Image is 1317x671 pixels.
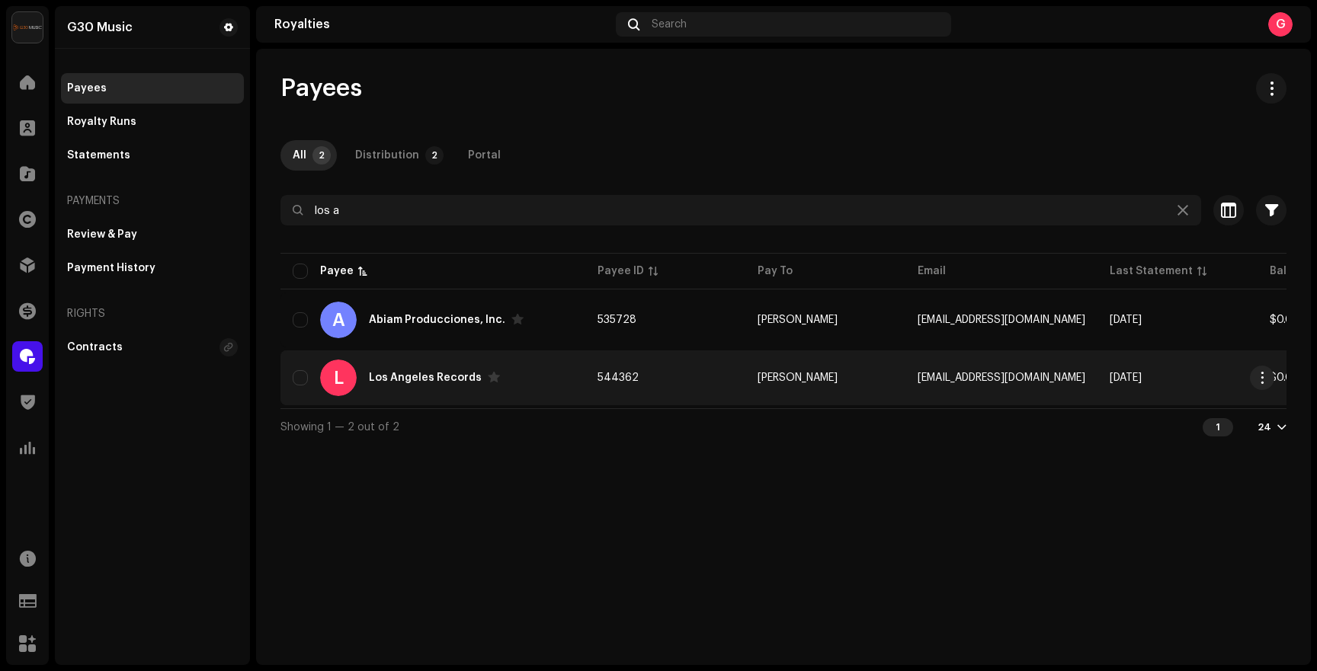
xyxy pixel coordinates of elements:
span: Payees [280,73,362,104]
div: Portal [468,140,501,171]
re-m-nav-item: Statements [61,140,244,171]
re-m-nav-item: Payment History [61,253,244,283]
re-m-nav-item: Contracts [61,332,244,363]
div: L [320,359,357,396]
input: Search [280,195,1201,225]
span: 535728 [598,315,636,325]
div: Royalties [274,18,610,30]
span: $0.00 [1270,372,1300,383]
div: A [320,302,357,338]
span: losangelesrecords999@gmail.com [918,372,1085,383]
div: G30 Music [67,21,133,34]
div: Payment History [67,262,155,274]
div: Payee [320,264,354,279]
div: Review & Pay [67,228,137,241]
div: Balance [1270,264,1314,279]
span: 544362 [598,372,639,383]
div: Los Angeles Records [369,372,482,383]
re-m-nav-item: Royalty Runs [61,107,244,137]
img: 0c83fa6b-fe7a-4d9f-997f-5ab2fec308a3 [12,12,43,43]
div: Last Statement [1110,264,1193,279]
div: Royalty Runs [67,116,136,128]
span: Sep 2025 [1110,315,1142,325]
div: All [293,140,306,171]
span: Carlos Agosto [758,315,838,325]
div: Distribution [355,140,419,171]
span: Showing 1 — 2 out of 2 [280,422,399,433]
p-badge: 2 [312,146,331,165]
span: Tanya Figueroa [758,372,838,383]
div: G [1268,12,1293,37]
re-m-nav-item: Review & Pay [61,219,244,250]
div: Payee ID [598,264,644,279]
span: Search [652,18,687,30]
span: Sep 2025 [1110,372,1142,383]
div: Statements [67,149,130,161]
re-m-nav-item: Payees [61,73,244,104]
div: 1 [1203,418,1233,436]
span: $0.00 [1270,315,1300,325]
p-badge: 2 [425,146,444,165]
div: 24 [1258,421,1271,433]
re-a-nav-header: Rights [61,296,244,332]
re-a-nav-header: Payments [61,183,244,219]
div: Contracts [67,341,123,353]
span: abiampro@gmail.com [918,315,1085,325]
div: Abiam Producciones, Inc. [369,315,505,325]
div: Payees [67,82,107,94]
